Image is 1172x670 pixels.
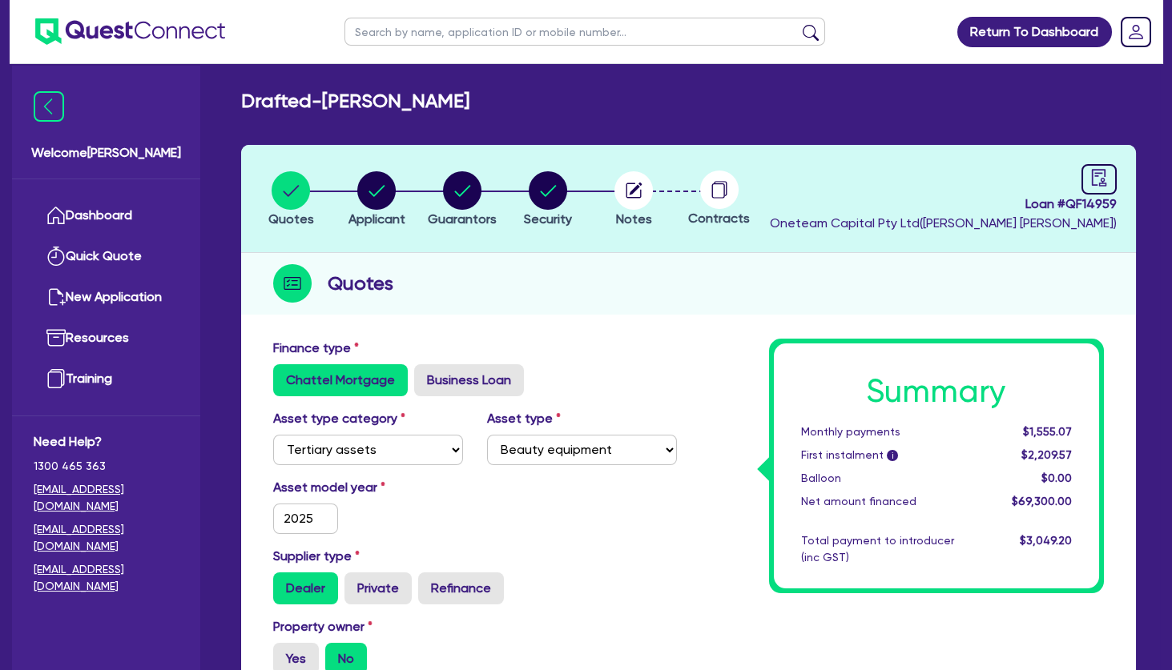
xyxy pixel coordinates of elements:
[344,18,825,46] input: Search by name, application ID or mobile number...
[770,195,1117,214] span: Loan # QF14959
[34,195,179,236] a: Dashboard
[273,339,359,358] label: Finance type
[34,91,64,122] img: icon-menu-close
[1041,471,1072,484] span: $0.00
[46,287,66,307] img: new-application
[523,171,573,230] button: Security
[46,247,66,266] img: quick-quote
[268,211,314,227] span: Quotes
[789,423,986,440] div: Monthly payments
[34,521,179,555] a: [EMAIL_ADDRESS][DOMAIN_NAME]
[31,143,181,162] span: Welcome [PERSON_NAME]
[34,458,179,475] span: 1300 465 363
[273,364,408,396] label: Chattel Mortgage
[887,450,898,461] span: i
[34,561,179,595] a: [EMAIL_ADDRESS][DOMAIN_NAME]
[524,211,572,227] span: Security
[616,211,652,227] span: Notes
[801,372,1073,411] h1: Summary
[418,572,504,604] label: Refinance
[273,264,312,303] img: step-icon
[241,90,469,113] h2: Drafted - [PERSON_NAME]
[1090,169,1108,187] span: audit
[614,171,654,230] button: Notes
[789,493,986,510] div: Net amount financed
[348,211,405,227] span: Applicant
[328,269,393,298] h2: Quotes
[428,211,497,227] span: Guarantors
[957,17,1112,47] a: Return To Dashboard
[789,470,986,487] div: Balloon
[268,171,315,230] button: Quotes
[1081,164,1117,195] a: audit
[1012,495,1072,508] span: $69,300.00
[273,572,338,604] label: Dealer
[34,318,179,359] a: Resources
[770,215,1117,231] span: Oneteam Capital Pty Ltd ( [PERSON_NAME] [PERSON_NAME] )
[34,481,179,515] a: [EMAIL_ADDRESS][DOMAIN_NAME]
[34,359,179,399] a: Training
[427,171,497,230] button: Guarantors
[273,617,373,636] label: Property owner
[261,478,475,497] label: Asset model year
[414,364,524,396] label: Business Loan
[789,532,986,566] div: Total payment to introducer (inc GST)
[1115,11,1157,53] a: Dropdown toggle
[688,211,750,226] span: Contracts
[46,328,66,347] img: resources
[35,18,225,45] img: quest-connect-logo-blue
[34,236,179,277] a: Quick Quote
[344,572,412,604] label: Private
[273,409,405,428] label: Asset type category
[348,171,406,230] button: Applicant
[34,277,179,318] a: New Application
[34,432,179,451] span: Need Help?
[1020,534,1072,547] span: $3,049.20
[1021,448,1072,461] span: $2,209.57
[46,369,66,388] img: training
[1023,425,1072,438] span: $1,555.07
[487,409,561,428] label: Asset type
[789,447,986,463] div: First instalment
[273,547,360,566] label: Supplier type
